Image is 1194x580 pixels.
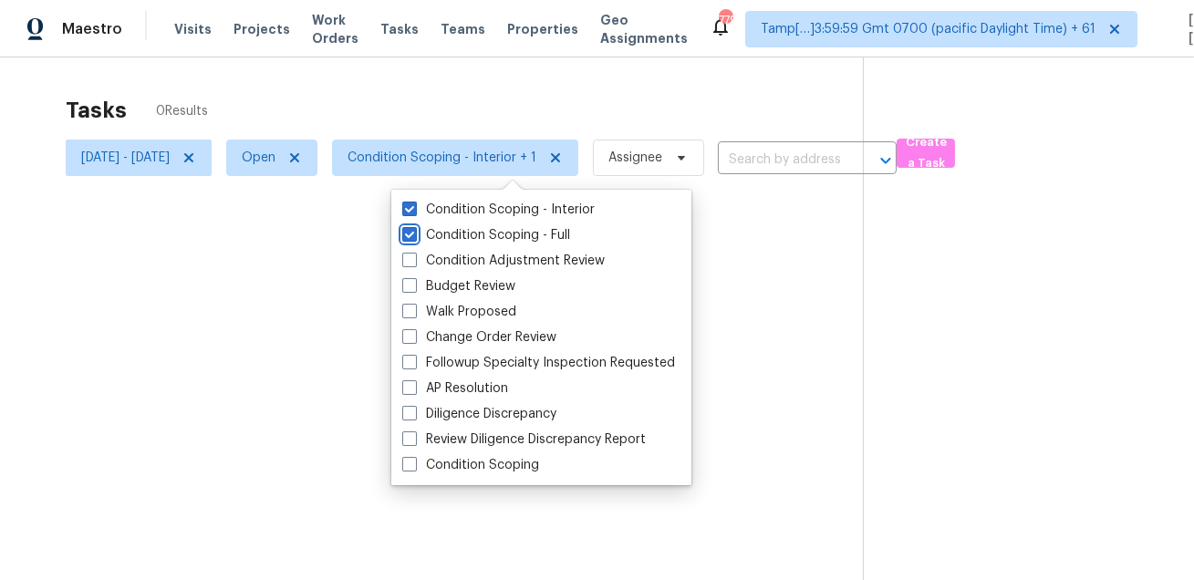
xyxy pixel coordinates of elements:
[402,303,516,321] label: Walk Proposed
[402,456,539,474] label: Condition Scoping
[402,226,570,244] label: Condition Scoping - Full
[402,201,595,219] label: Condition Scoping - Interior
[402,328,556,347] label: Change Order Review
[402,354,675,372] label: Followup Specialty Inspection Requested
[402,430,646,449] label: Review Diligence Discrepancy Report
[402,277,515,295] label: Budget Review
[402,252,605,270] label: Condition Adjustment Review
[402,379,508,398] label: AP Resolution
[719,11,732,29] div: 779
[402,405,556,423] label: Diligence Discrepancy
